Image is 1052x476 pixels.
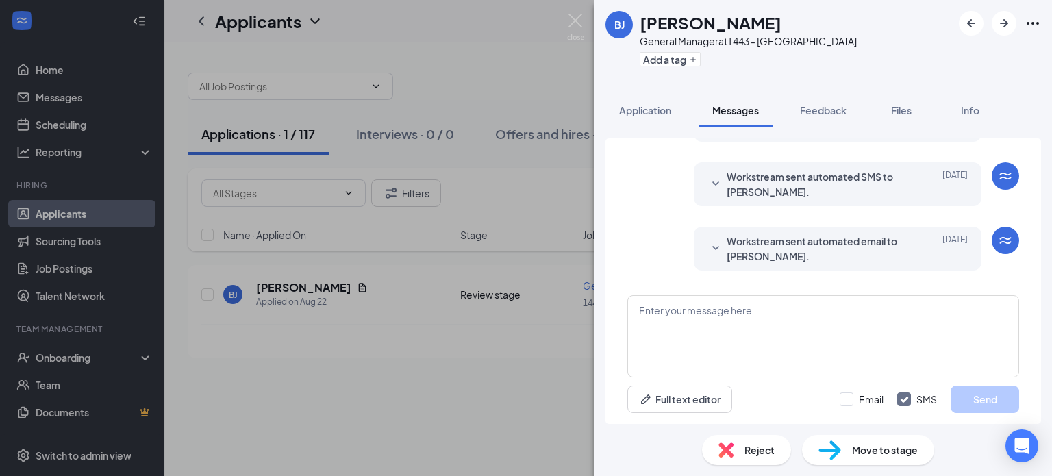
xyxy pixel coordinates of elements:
[800,104,847,116] span: Feedback
[707,176,724,192] svg: SmallChevronDown
[639,392,653,406] svg: Pen
[689,55,697,64] svg: Plus
[959,11,984,36] button: ArrowLeftNew
[992,11,1016,36] button: ArrowRight
[727,234,906,264] span: Workstream sent automated email to [PERSON_NAME].
[627,386,732,413] button: Full text editorPen
[640,52,701,66] button: PlusAdd a tag
[963,15,979,32] svg: ArrowLeftNew
[640,34,857,48] div: General Manager at 1443 - [GEOGRAPHIC_DATA]
[727,169,906,199] span: Workstream sent automated SMS to [PERSON_NAME].
[707,240,724,257] svg: SmallChevronDown
[961,104,979,116] span: Info
[744,442,775,458] span: Reject
[640,11,781,34] h1: [PERSON_NAME]
[942,234,968,264] span: [DATE]
[1005,429,1038,462] div: Open Intercom Messenger
[614,18,625,32] div: BJ
[891,104,912,116] span: Files
[942,169,968,199] span: [DATE]
[997,168,1014,184] svg: WorkstreamLogo
[1025,15,1041,32] svg: Ellipses
[619,104,671,116] span: Application
[996,15,1012,32] svg: ArrowRight
[997,232,1014,249] svg: WorkstreamLogo
[712,104,759,116] span: Messages
[951,386,1019,413] button: Send
[852,442,918,458] span: Move to stage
